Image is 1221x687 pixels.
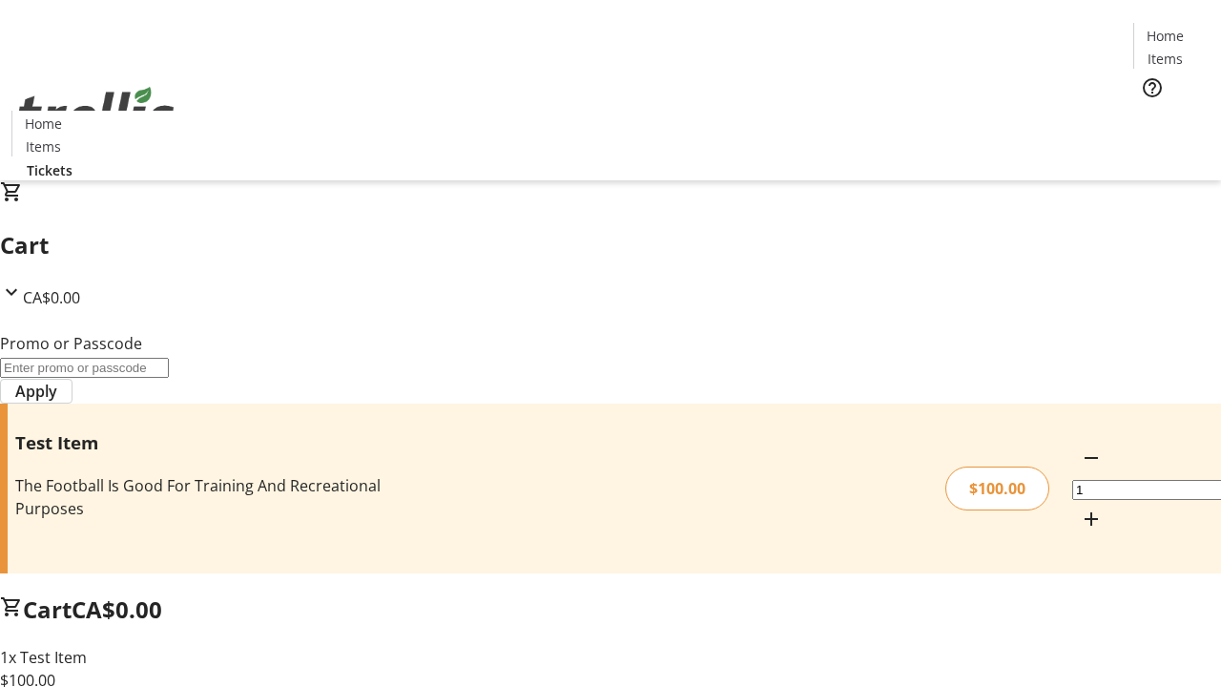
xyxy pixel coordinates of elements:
div: The Football Is Good For Training And Recreational Purposes [15,474,432,520]
a: Tickets [1133,111,1210,131]
span: Apply [15,380,57,403]
span: Tickets [1149,111,1194,131]
span: Items [26,136,61,156]
span: Home [1147,26,1184,46]
span: Home [25,114,62,134]
img: Orient E2E Organization X0JZj5pYMl's Logo [11,66,181,161]
a: Items [12,136,73,156]
span: CA$0.00 [23,287,80,308]
button: Decrement by one [1072,439,1110,477]
span: Items [1148,49,1183,69]
a: Home [1134,26,1195,46]
a: Tickets [11,160,88,180]
a: Home [12,114,73,134]
span: CA$0.00 [72,593,162,625]
a: Items [1134,49,1195,69]
button: Help [1133,69,1171,107]
button: Increment by one [1072,500,1110,538]
span: Tickets [27,160,72,180]
h3: Test Item [15,429,432,456]
div: $100.00 [945,467,1049,510]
